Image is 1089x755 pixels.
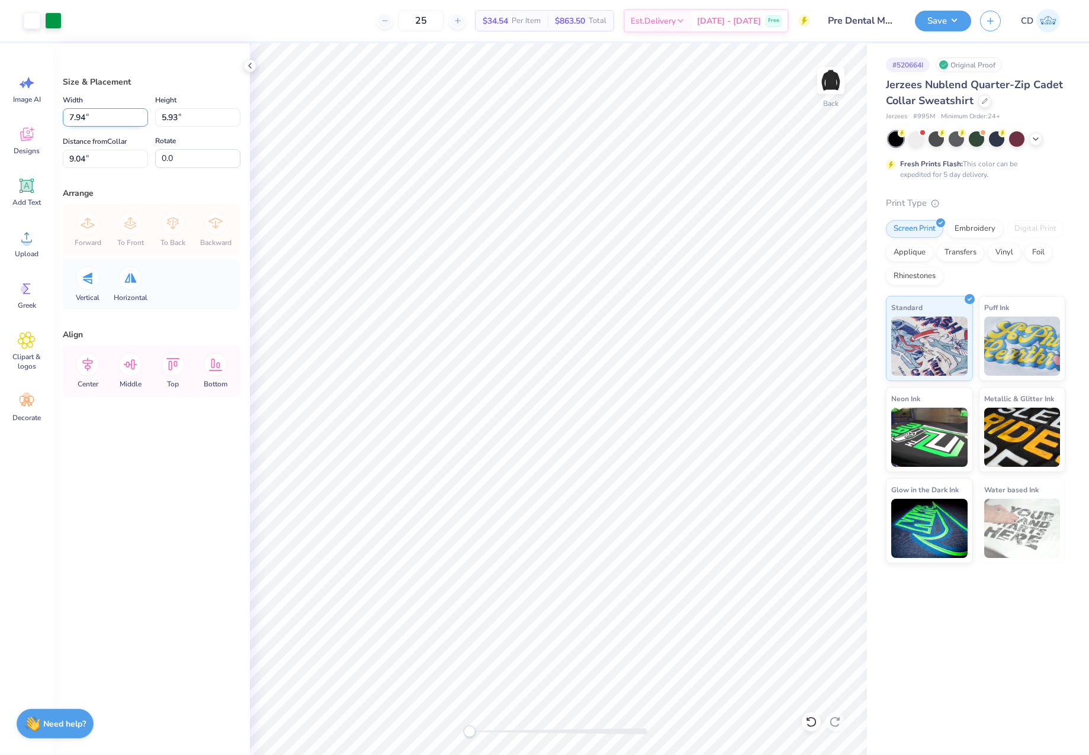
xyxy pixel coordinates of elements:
[937,244,984,262] div: Transfers
[589,15,606,27] span: Total
[913,112,935,122] span: # 995M
[984,499,1061,558] img: Water based Ink
[631,15,676,27] span: Est. Delivery
[823,98,839,109] div: Back
[14,146,40,156] span: Designs
[63,76,240,88] div: Size & Placement
[819,69,843,92] img: Back
[43,718,86,730] strong: Need help?
[984,301,1009,314] span: Puff Ink
[1007,220,1064,238] div: Digital Print
[555,15,585,27] span: $863.50
[464,725,476,737] div: Accessibility label
[63,328,240,341] div: Align
[1036,9,1060,33] img: Cedric Diasanta
[886,267,943,285] div: Rhinestones
[984,317,1061,376] img: Puff Ink
[483,15,508,27] span: $34.54
[398,10,444,31] input: – –
[819,9,906,33] input: Untitled Design
[886,244,933,262] div: Applique
[984,408,1061,467] img: Metallic & Glitter Ink
[18,301,36,310] span: Greek
[63,187,240,199] div: Arrange
[120,379,142,389] span: Middle
[886,112,907,122] span: Jerzees
[984,392,1054,405] span: Metallic & Glitter Ink
[947,220,1003,238] div: Embroidery
[13,95,41,104] span: Image AI
[891,392,920,405] span: Neon Ink
[7,352,46,371] span: Clipart & logos
[12,413,41,422] span: Decorate
[768,17,779,25] span: Free
[78,379,98,389] span: Center
[1016,9,1065,33] a: CD
[155,93,176,107] label: Height
[512,15,541,27] span: Per Item
[886,220,943,238] div: Screen Print
[15,249,38,259] span: Upload
[891,499,968,558] img: Glow in the Dark Ink
[891,317,968,376] img: Standard
[204,379,227,389] span: Bottom
[114,293,147,302] span: Horizontal
[900,159,963,169] strong: Fresh Prints Flash:
[891,483,959,496] span: Glow in the Dark Ink
[886,196,1065,210] div: Print Type
[891,408,968,467] img: Neon Ink
[891,301,923,314] span: Standard
[984,483,1039,496] span: Water based Ink
[63,134,127,149] label: Distance from Collar
[697,15,761,27] span: [DATE] - [DATE]
[12,198,41,207] span: Add Text
[155,134,176,148] label: Rotate
[167,379,179,389] span: Top
[988,244,1021,262] div: Vinyl
[1024,244,1052,262] div: Foil
[76,293,99,302] span: Vertical
[900,159,1046,180] div: This color can be expedited for 5 day delivery.
[941,112,1000,122] span: Minimum Order: 24 +
[63,93,83,107] label: Width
